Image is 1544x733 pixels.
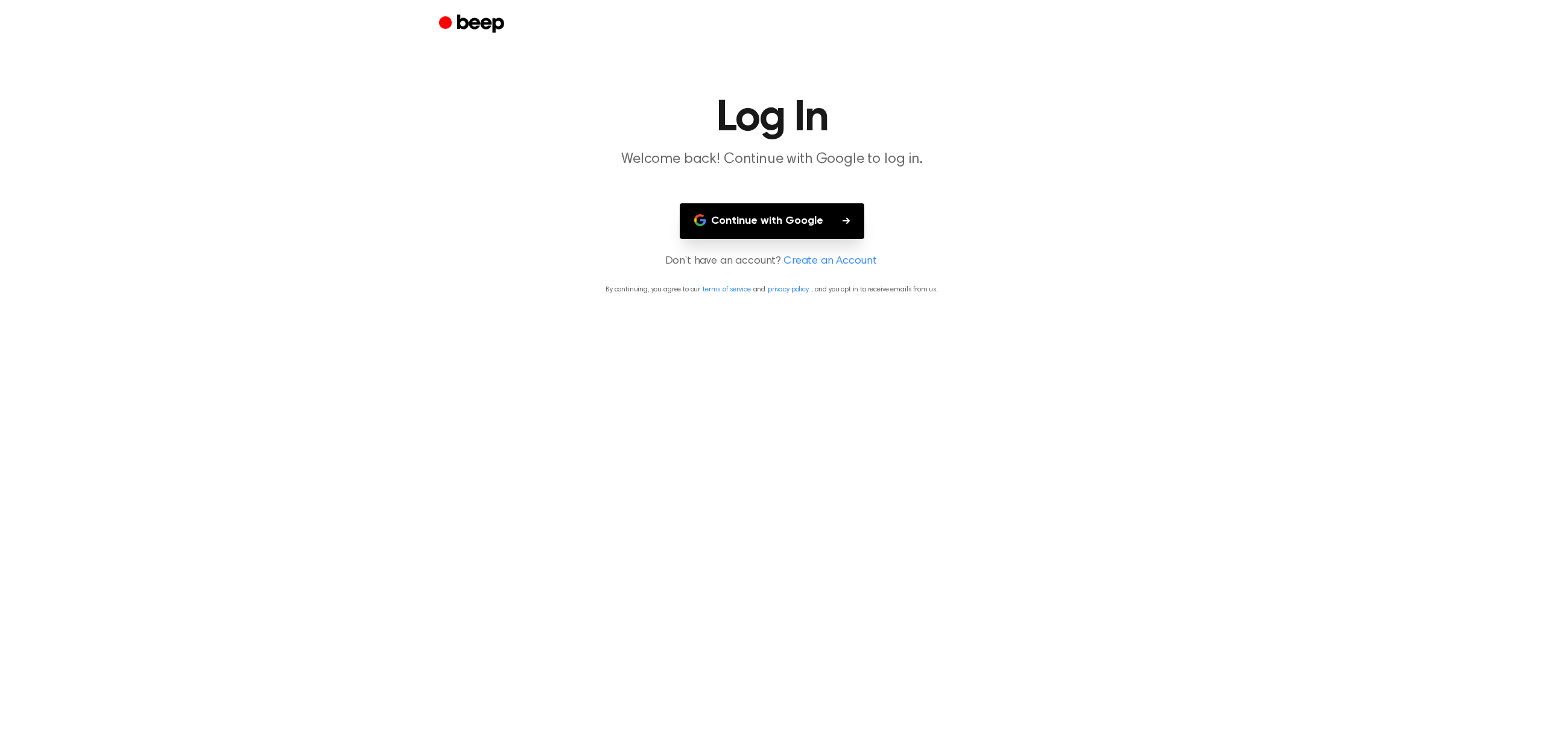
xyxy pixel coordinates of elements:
[768,286,809,293] a: privacy policy
[680,203,864,239] button: Continue with Google
[540,150,1004,170] p: Welcome back! Continue with Google to log in.
[783,253,876,270] a: Create an Account
[14,284,1530,295] p: By continuing, you agree to our and , and you opt in to receive emails from us.
[703,286,750,293] a: terms of service
[439,13,507,36] a: Beep
[463,97,1081,140] h1: Log In
[14,253,1530,270] p: Don’t have an account?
